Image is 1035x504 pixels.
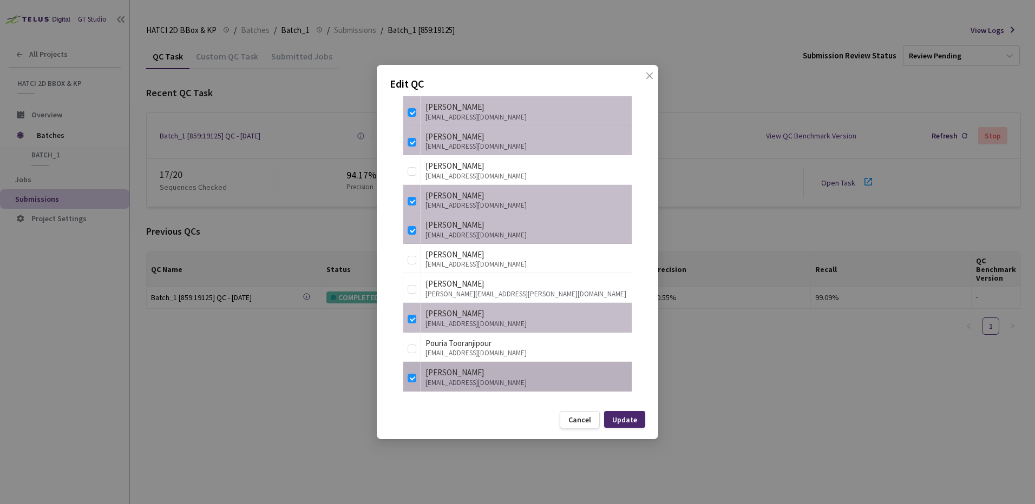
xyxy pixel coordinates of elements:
[425,114,627,121] div: [EMAIL_ADDRESS][DOMAIN_NAME]
[425,218,627,231] div: [PERSON_NAME]
[425,173,627,180] div: [EMAIL_ADDRESS][DOMAIN_NAME]
[568,415,591,424] div: Cancel
[425,337,627,350] div: Pouria Tooranjipour
[425,130,627,143] div: [PERSON_NAME]
[425,290,627,298] div: [PERSON_NAME][EMAIL_ADDRESS][PERSON_NAME][DOMAIN_NAME]
[645,71,654,102] span: close
[425,231,627,239] div: [EMAIL_ADDRESS][DOMAIN_NAME]
[425,160,627,173] div: [PERSON_NAME]
[634,71,652,89] button: Close
[425,320,627,328] div: [EMAIL_ADDRESS][DOMAIN_NAME]
[612,415,637,424] div: Update
[425,189,627,202] div: [PERSON_NAME]
[425,248,627,261] div: [PERSON_NAME]
[425,277,627,290] div: [PERSON_NAME]
[425,379,627,387] div: [EMAIL_ADDRESS][DOMAIN_NAME]
[425,261,627,268] div: [EMAIL_ADDRESS][DOMAIN_NAME]
[425,307,627,320] div: [PERSON_NAME]
[425,349,627,357] div: [EMAIL_ADDRESS][DOMAIN_NAME]
[425,101,627,114] div: [PERSON_NAME]
[425,202,627,209] div: [EMAIL_ADDRESS][DOMAIN_NAME]
[390,76,645,92] p: Edit QC
[425,366,627,379] div: [PERSON_NAME]
[425,143,627,150] div: [EMAIL_ADDRESS][DOMAIN_NAME]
